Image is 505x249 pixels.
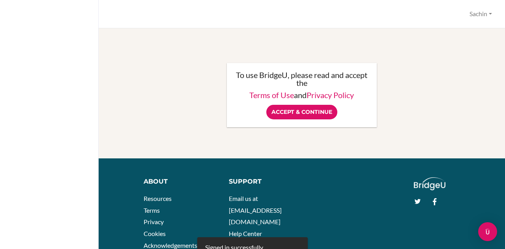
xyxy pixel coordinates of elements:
[144,218,164,225] a: Privacy
[144,230,166,237] a: Cookies
[466,7,496,21] button: Sachin
[235,71,369,87] p: To use BridgeU, please read and accept the
[235,91,369,99] p: and
[144,195,172,202] a: Resources
[229,195,282,225] a: Email us at [EMAIL_ADDRESS][DOMAIN_NAME]
[478,222,497,241] div: Open Intercom Messenger
[229,177,296,186] div: Support
[414,177,446,190] img: logo_white@2x-f4f0deed5e89b7ecb1c2cc34c3e3d731f90f0f143d5ea2071677605dd97b5244.png
[266,105,337,119] input: Accept & Continue
[307,90,354,100] a: Privacy Policy
[144,177,217,186] div: About
[144,206,160,214] a: Terms
[229,230,262,237] a: Help Center
[249,90,294,100] a: Terms of Use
